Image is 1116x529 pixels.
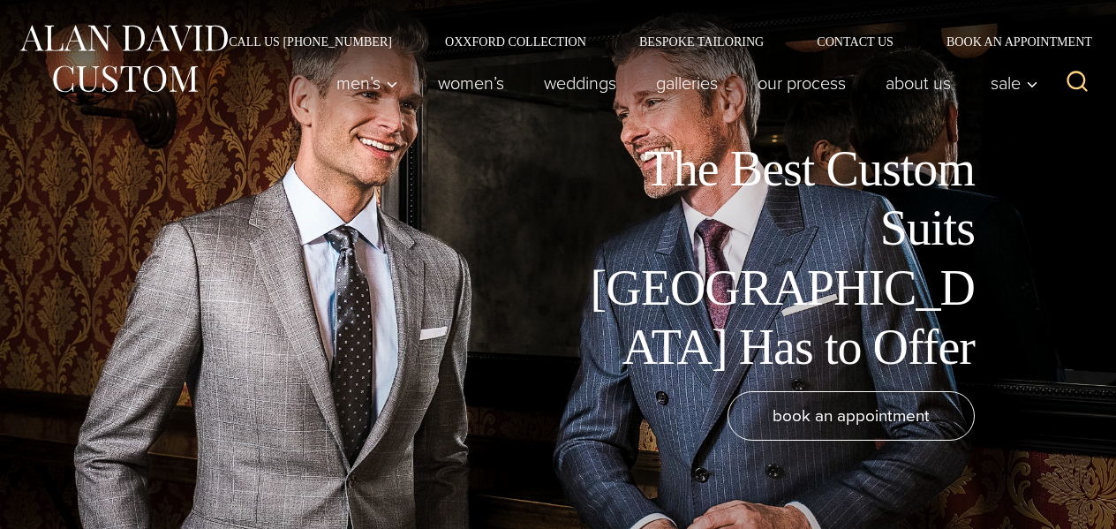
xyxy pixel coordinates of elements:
a: Our Process [738,65,866,101]
a: Women’s [418,65,524,101]
span: Sale [991,74,1038,92]
span: Men’s [336,74,398,92]
a: Contact Us [790,35,920,48]
a: Call Us [PHONE_NUMBER] [202,35,418,48]
button: View Search Form [1056,62,1098,104]
a: Book an Appointment [920,35,1098,48]
h1: The Best Custom Suits [GEOGRAPHIC_DATA] Has to Offer [577,140,975,377]
nav: Secondary Navigation [202,35,1098,48]
span: book an appointment [773,403,930,428]
a: book an appointment [728,391,975,441]
a: Oxxford Collection [418,35,613,48]
a: weddings [524,65,637,101]
a: Galleries [637,65,738,101]
img: Alan David Custom [18,19,230,98]
nav: Primary Navigation [317,65,1048,101]
a: About Us [866,65,971,101]
a: Bespoke Tailoring [613,35,790,48]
